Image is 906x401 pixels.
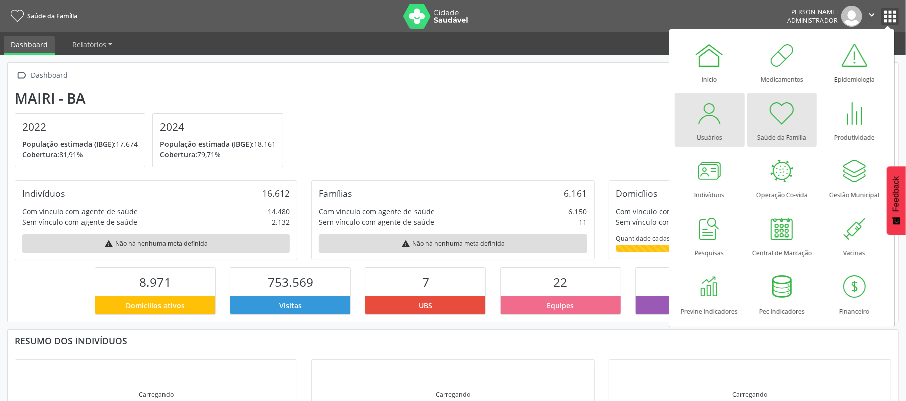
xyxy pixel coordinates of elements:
div: Não há nenhuma meta definida [22,234,290,253]
span: UBS [419,300,432,311]
button: Feedback - Mostrar pesquisa [887,166,906,235]
p: 79,71% [160,149,276,160]
span: Visitas [279,300,302,311]
div: 14.480 [268,206,290,217]
a: Gestão Municipal [819,151,889,205]
a: Pesquisas [675,209,745,262]
span: 7 [422,274,429,290]
a: Saúde da Família [747,93,817,147]
a: Vacinas [819,209,889,262]
div: Carregando [139,390,174,399]
div: Com vínculo com agente de saúde [319,206,435,217]
span: Equipes [547,300,574,311]
div: Famílias [319,188,352,199]
img: img [841,6,862,27]
a: Dashboard [4,36,55,55]
span: 753.569 [268,274,313,290]
div: 16.612 [262,188,290,199]
span: População estimada (IBGE): [160,139,254,149]
div: Mairi - BA [15,90,290,107]
span: Saúde da Família [27,12,77,20]
a: Financeiro [819,267,889,321]
a: Início [675,35,745,89]
h4: 2024 [160,121,276,133]
span: 8.971 [139,274,171,290]
a: Indivíduos [675,151,745,205]
div: Sem vínculo com agente de saúde [22,217,137,227]
span: Administrador [787,16,838,25]
span: População estimada (IBGE): [22,139,116,149]
a: Previne Indicadores [675,267,745,321]
div: Resumo dos indivíduos [15,335,891,346]
span: Relatórios [72,40,106,49]
a: Epidemiologia [819,35,889,89]
div: Não há nenhuma meta definida [319,234,587,253]
span: 22 [553,274,567,290]
a: Saúde da Família [7,8,77,24]
a: Relatórios [65,36,119,53]
a:  Dashboard [15,68,70,83]
a: Medicamentos [747,35,817,89]
div: Carregando [732,390,767,399]
div: Indivíduos [22,188,65,199]
i:  [866,9,877,20]
div: Domicílios [616,188,658,199]
div: 6.161 [564,188,587,199]
i: warning [104,239,113,248]
a: Usuários [675,93,745,147]
a: Produtividade [819,93,889,147]
div: Sem vínculo com agente de saúde [319,217,434,227]
i:  [15,68,29,83]
h4: 2022 [22,121,138,133]
a: Pec Indicadores [747,267,817,321]
div: Com vínculo com agente de saúde [616,206,732,217]
a: Operação Co-vida [747,151,817,205]
div: Quantidade cadastrada / estimada [616,234,884,243]
button:  [862,6,881,27]
span: Feedback [892,176,901,212]
span: Cobertura: [22,150,59,159]
div: 6.150 [569,206,587,217]
div: Com vínculo com agente de saúde [22,206,138,217]
div: [PERSON_NAME] [787,8,838,16]
a: Central de Marcação [747,209,817,262]
span: Domicílios ativos [126,300,185,311]
span: Cobertura: [160,150,197,159]
div: 2.132 [272,217,290,227]
div: Carregando [436,390,470,399]
div: 11 [579,217,587,227]
div: Dashboard [29,68,70,83]
p: 81,91% [22,149,138,160]
div: Sem vínculo com agente de saúde [616,217,731,227]
button: apps [881,8,899,25]
i: warning [401,239,410,248]
p: 18.161 [160,139,276,149]
p: 17.674 [22,139,138,149]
